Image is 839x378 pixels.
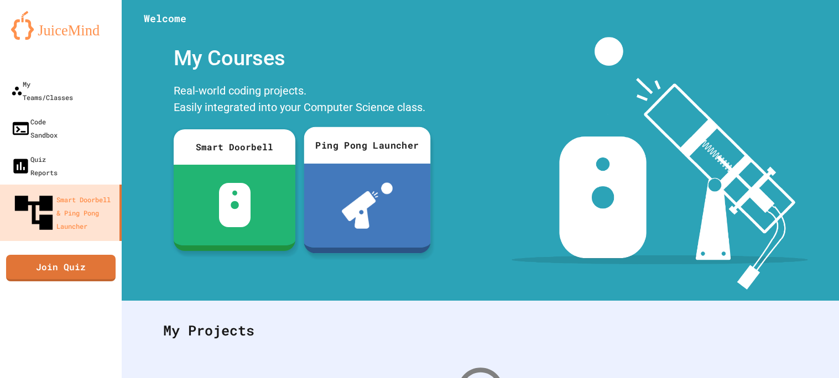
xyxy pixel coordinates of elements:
[174,129,295,165] div: Smart Doorbell
[6,255,116,281] a: Join Quiz
[219,183,251,227] img: sdb-white.svg
[304,127,431,164] div: Ping Pong Launcher
[342,182,393,228] img: ppl-with-ball.png
[11,11,111,40] img: logo-orange.svg
[11,153,58,179] div: Quiz Reports
[152,309,809,352] div: My Projects
[11,115,58,141] div: Code Sandbox
[11,190,115,235] div: Smart Doorbell & Ping Pong Launcher
[168,80,434,121] div: Real-world coding projects. Easily integrated into your Computer Science class.
[168,37,434,80] div: My Courses
[11,77,73,104] div: My Teams/Classes
[512,37,808,290] img: banner-image-my-projects.png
